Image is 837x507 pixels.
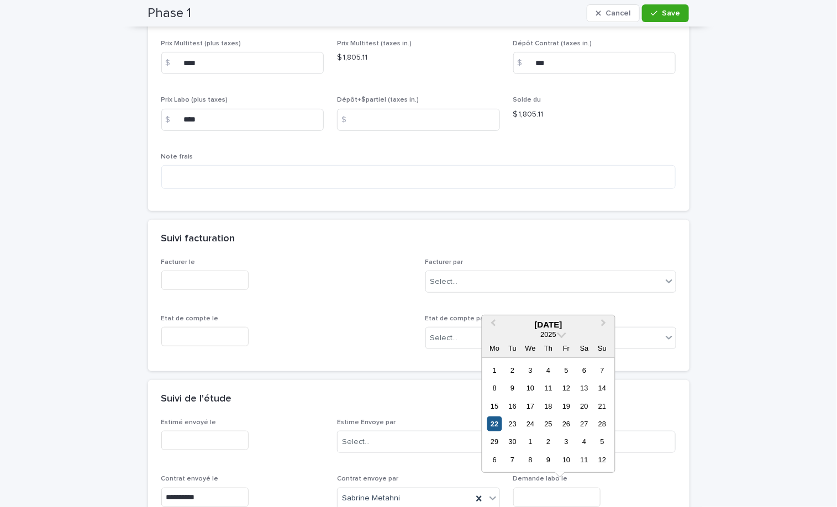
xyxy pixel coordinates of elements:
div: Choose Tuesday, 16 September 2025 [505,399,520,414]
div: Tu [505,341,520,356]
div: Choose Saturday, 20 September 2025 [577,399,592,414]
h2: Phase 1 [148,6,192,22]
div: Choose Tuesday, 9 September 2025 [505,381,520,395]
div: Choose Wednesday, 10 September 2025 [523,381,538,395]
div: Select... [342,436,370,448]
span: Etat de compte par [425,315,487,322]
div: We [523,341,538,356]
div: Choose Thursday, 2 October 2025 [541,435,556,450]
div: Th [541,341,556,356]
span: 2025 [540,330,556,339]
div: Choose Saturday, 11 October 2025 [577,452,592,467]
span: Prix Labo (plus taxes) [161,97,228,103]
div: [DATE] [482,320,615,330]
div: $ [161,52,183,74]
div: Choose Monday, 1 September 2025 [487,363,502,378]
div: Choose Thursday, 9 October 2025 [541,452,556,467]
span: Save [662,9,680,17]
div: Choose Saturday, 13 September 2025 [577,381,592,395]
div: Sa [577,341,592,356]
div: Choose Friday, 3 October 2025 [559,435,574,450]
div: Choose Saturday, 4 October 2025 [577,435,592,450]
div: $ [513,52,535,74]
span: Contrat envoyé le [161,476,219,482]
span: Dépôt+$partiel (taxes in.) [337,97,419,103]
span: Estime Envoye par [337,419,396,426]
div: Choose Thursday, 18 September 2025 [541,399,556,414]
div: $ [161,109,183,131]
span: Prix Multitest (plus taxes) [161,40,241,47]
div: Choose Monday, 22 September 2025 [487,416,502,431]
button: Save [642,4,689,22]
h2: Suivi facturation [161,233,235,245]
div: Choose Monday, 29 September 2025 [487,435,502,450]
button: Previous Month [483,316,501,334]
div: Choose Tuesday, 30 September 2025 [505,435,520,450]
div: Choose Thursday, 4 September 2025 [541,363,556,378]
div: Choose Friday, 26 September 2025 [559,416,574,431]
div: $ [337,109,359,131]
p: $ 1,805.11 [513,109,676,120]
button: Next Month [596,316,614,334]
div: Choose Sunday, 21 September 2025 [594,399,609,414]
div: Choose Friday, 12 September 2025 [559,381,574,395]
div: Choose Wednesday, 1 October 2025 [523,435,538,450]
button: Cancel [587,4,640,22]
div: Choose Wednesday, 8 October 2025 [523,452,538,467]
div: Choose Tuesday, 2 September 2025 [505,363,520,378]
div: Choose Saturday, 27 September 2025 [577,416,592,431]
span: Facturer par [425,259,464,266]
div: Choose Monday, 8 September 2025 [487,381,502,395]
div: Choose Friday, 5 September 2025 [559,363,574,378]
span: Facturer le [161,259,196,266]
div: Choose Wednesday, 24 September 2025 [523,416,538,431]
h2: Suivi de l'étude [161,393,232,405]
div: Choose Saturday, 6 September 2025 [577,363,592,378]
div: Choose Wednesday, 3 September 2025 [523,363,538,378]
div: Choose Wednesday, 17 September 2025 [523,399,538,414]
div: Choose Tuesday, 23 September 2025 [505,416,520,431]
div: Choose Thursday, 11 September 2025 [541,381,556,395]
div: Select... [430,276,458,288]
div: Choose Monday, 6 October 2025 [487,452,502,467]
span: Cancel [606,9,630,17]
span: Dépôt Contrat (taxes in.) [513,40,592,47]
span: Sabrine Metahni [342,493,400,504]
div: Choose Friday, 19 September 2025 [559,399,574,414]
p: $ 1,805.11 [337,52,500,64]
div: Choose Sunday, 5 October 2025 [594,435,609,450]
span: Estimé envoyé le [161,419,217,426]
div: Choose Sunday, 28 September 2025 [594,416,609,431]
div: Mo [487,341,502,356]
span: Note frais [161,154,193,160]
div: Select... [430,332,458,344]
span: Etat de compte le [161,315,219,322]
span: Contrat envoye par [337,476,398,482]
div: Fr [559,341,574,356]
div: Choose Tuesday, 7 October 2025 [505,452,520,467]
div: Choose Sunday, 7 September 2025 [594,363,609,378]
div: Choose Sunday, 12 October 2025 [594,452,609,467]
div: Choose Friday, 10 October 2025 [559,452,574,467]
div: Choose Thursday, 25 September 2025 [541,416,556,431]
div: Su [594,341,609,356]
span: Prix Multitest (taxes in.) [337,40,412,47]
div: Choose Monday, 15 September 2025 [487,399,502,414]
div: Choose Sunday, 14 September 2025 [594,381,609,395]
span: Solde du [513,97,541,103]
div: month 2025-09 [486,361,611,469]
